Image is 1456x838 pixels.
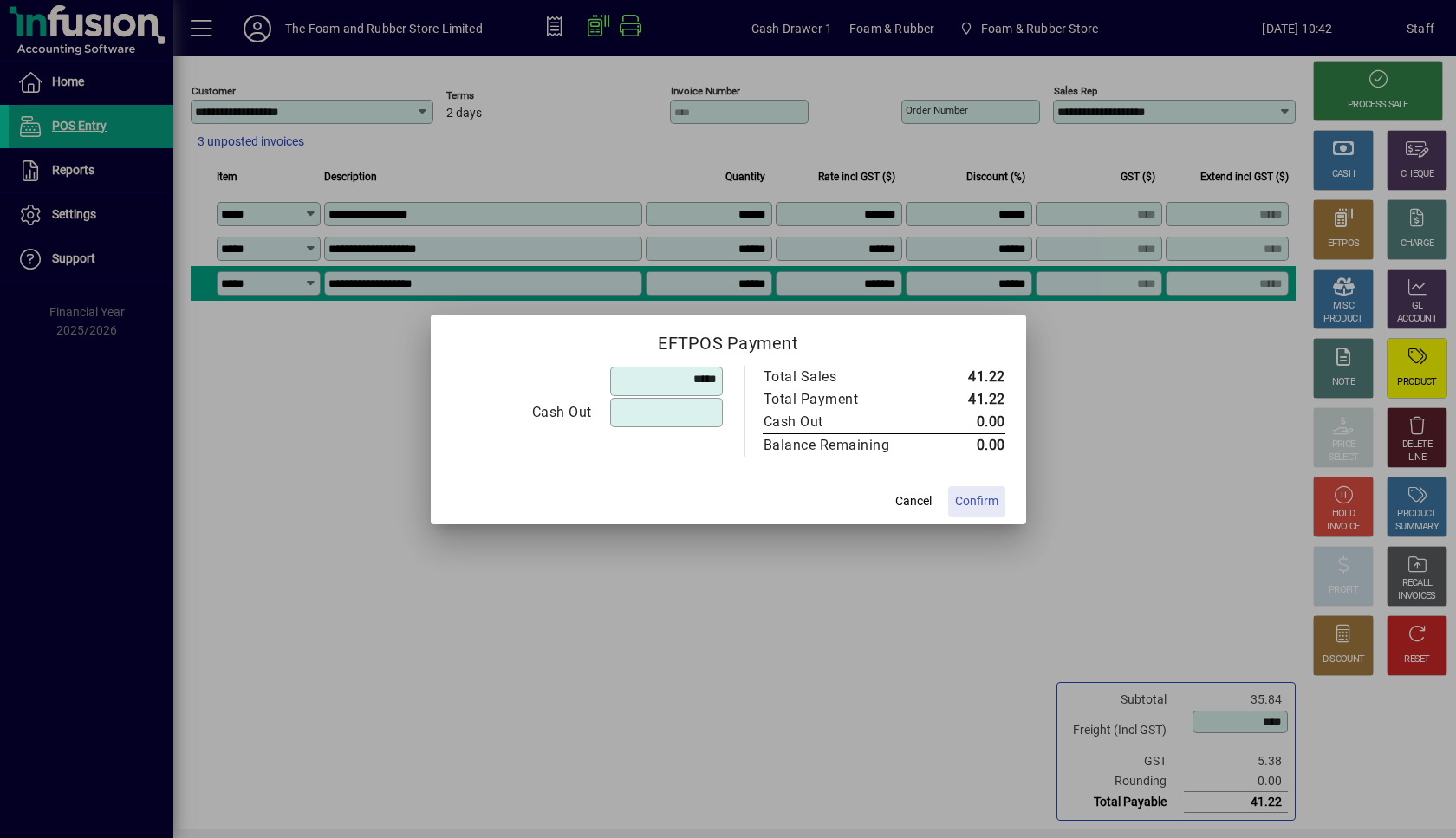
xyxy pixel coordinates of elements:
button: Confirm [948,486,1005,517]
button: Cancel [886,486,941,517]
td: 0.00 [926,433,1005,457]
div: Cash Out [452,402,592,423]
div: Balance Remaining [764,435,909,456]
td: Total Payment [763,388,926,411]
span: Cancel [895,492,932,510]
span: Confirm [955,492,998,510]
div: Cash Out [764,412,909,432]
td: 41.22 [926,388,1005,411]
h2: EFTPOS Payment [431,315,1026,365]
td: 0.00 [926,411,1005,434]
td: 41.22 [926,366,1005,388]
td: Total Sales [763,366,926,388]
